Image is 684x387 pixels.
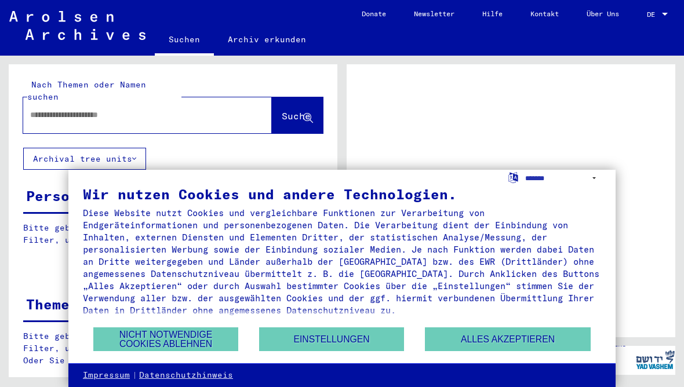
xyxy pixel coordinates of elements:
p: Bitte geben Sie einen Suchbegriff ein oder nutzen Sie die Filter, um Suchertreffer zu erhalten. O... [23,330,323,367]
a: Archiv erkunden [214,25,320,53]
a: Suchen [155,25,214,56]
button: Alles akzeptieren [425,327,591,351]
p: Bitte geben Sie einen Suchbegriff ein oder nutzen Sie die Filter, um Suchertreffer zu erhalten. [23,222,322,246]
img: yv_logo.png [634,345,677,374]
div: Personen [26,185,96,206]
div: Wir nutzen Cookies und andere Technologien. [83,187,601,201]
span: DE [647,10,660,19]
button: Suche [272,97,323,133]
button: Nicht notwendige Cookies ablehnen [93,327,238,351]
button: Archival tree units [23,148,146,170]
mat-label: Nach Themen oder Namen suchen [27,79,146,102]
img: Arolsen_neg.svg [9,11,145,40]
select: Sprache auswählen [525,170,601,187]
button: Einstellungen [259,327,404,351]
div: Themen [26,294,78,315]
span: Suche [282,110,311,122]
div: Diese Website nutzt Cookies und vergleichbare Funktionen zur Verarbeitung von Endgeräteinformatio... [83,207,601,316]
a: Impressum [83,370,130,381]
a: Datenschutzhinweis [139,370,233,381]
label: Sprache auswählen [507,171,519,182]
